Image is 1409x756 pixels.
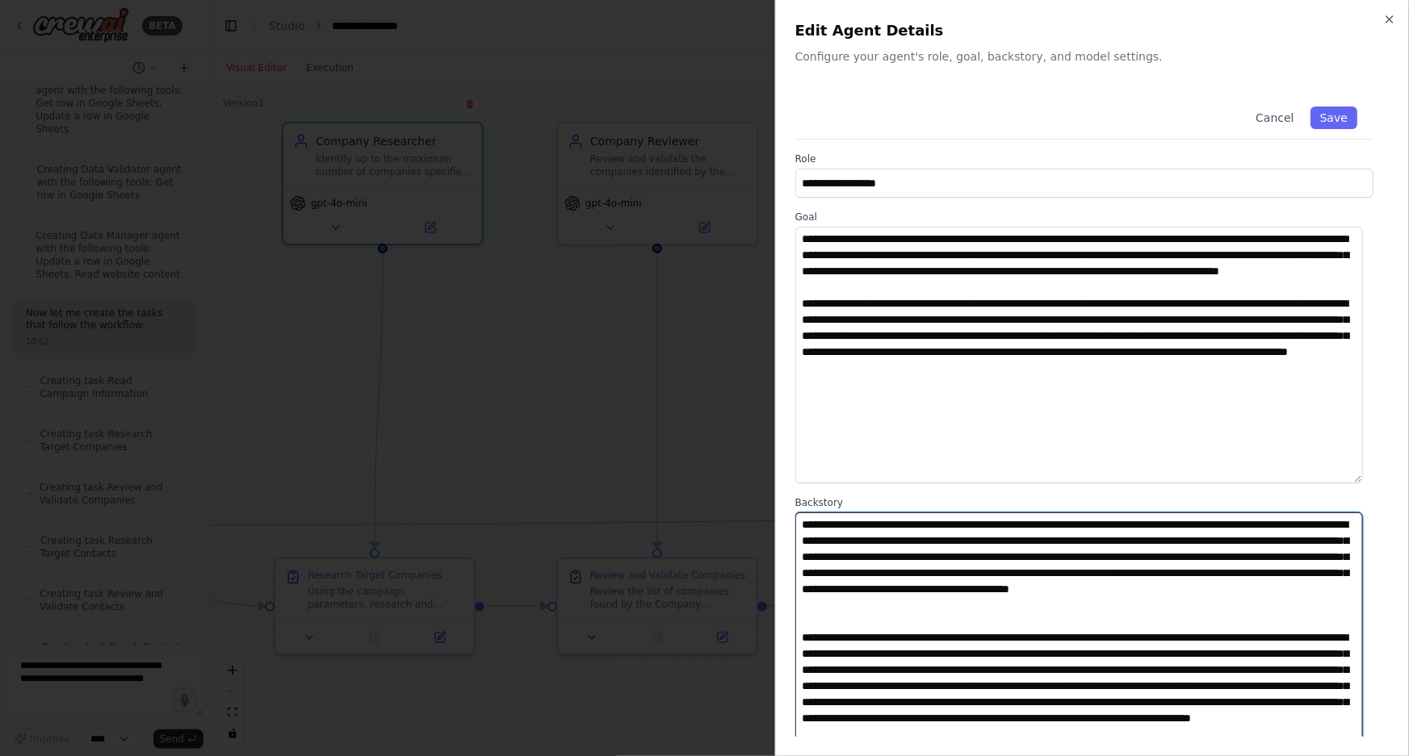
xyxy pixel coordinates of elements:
label: Goal [795,211,1373,223]
h2: Edit Agent Details [795,19,1390,42]
button: Cancel [1246,107,1303,129]
label: Role [795,152,1373,165]
label: Backstory [795,496,1373,509]
button: Save [1310,107,1357,129]
p: Configure your agent's role, goal, backstory, and model settings. [795,48,1390,65]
